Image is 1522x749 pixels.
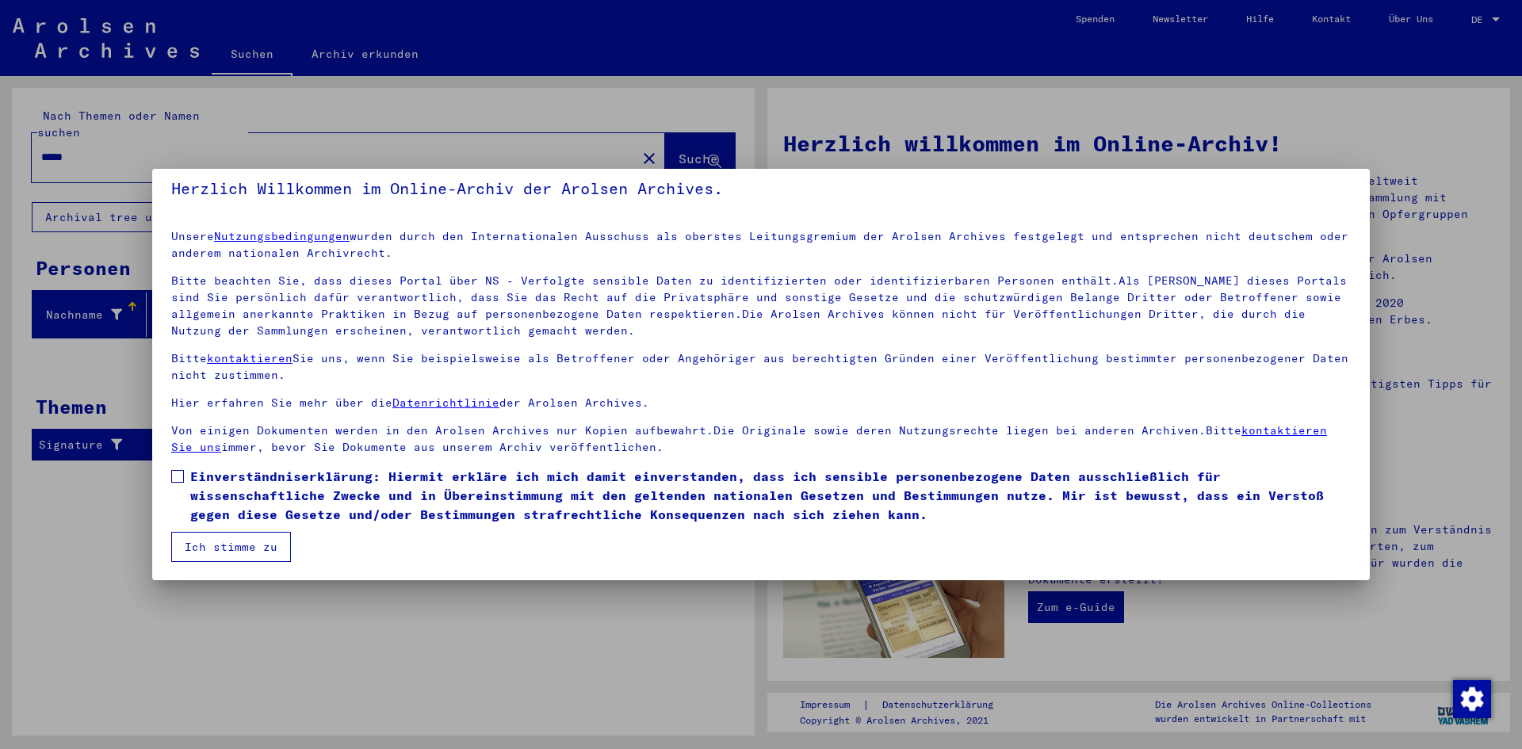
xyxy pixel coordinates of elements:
p: Bitte Sie uns, wenn Sie beispielsweise als Betroffener oder Angehöriger aus berechtigten Gründen ... [171,350,1351,384]
button: Ich stimme zu [171,532,291,562]
a: Datenrichtlinie [392,396,499,410]
a: kontaktieren Sie uns [171,423,1327,454]
a: Nutzungsbedingungen [214,229,350,243]
p: Hier erfahren Sie mehr über die der Arolsen Archives. [171,395,1351,411]
a: kontaktieren [207,351,293,365]
span: Einverständniserklärung: Hiermit erkläre ich mich damit einverstanden, dass ich sensible personen... [190,467,1351,524]
h5: Herzlich Willkommen im Online-Archiv der Arolsen Archives. [171,176,1351,201]
div: Zustimmung ändern [1452,679,1490,717]
p: Unsere wurden durch den Internationalen Ausschuss als oberstes Leitungsgremium der Arolsen Archiv... [171,228,1351,262]
p: Bitte beachten Sie, dass dieses Portal über NS - Verfolgte sensible Daten zu identifizierten oder... [171,273,1351,339]
p: Von einigen Dokumenten werden in den Arolsen Archives nur Kopien aufbewahrt.Die Originale sowie d... [171,422,1351,456]
img: Zustimmung ändern [1453,680,1491,718]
